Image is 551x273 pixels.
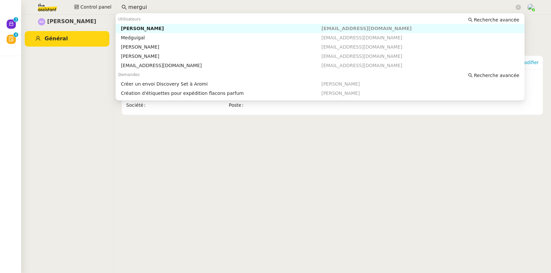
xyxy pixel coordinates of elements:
[527,4,534,11] img: users%2FNTfmycKsCFdqp6LX6USf2FmuPJo2%2Favatar%2Fprofile-pic%20(1).png
[47,17,96,26] span: [PERSON_NAME]
[25,31,109,47] a: Général
[474,72,519,79] span: Recherche avancée
[126,101,148,109] span: Société
[15,32,17,38] p: 4
[118,72,140,77] span: Demandes
[121,44,321,50] div: [PERSON_NAME]
[121,90,321,96] div: Création d'étiquettes pour expédition flacons parfum
[128,3,514,12] input: Rechercher
[474,17,519,23] span: Recherche avancée
[321,35,402,40] span: [EMAIL_ADDRESS][DOMAIN_NAME]
[121,62,321,68] div: [EMAIL_ADDRESS][DOMAIN_NAME]
[38,18,45,25] img: svg
[121,25,321,31] div: [PERSON_NAME]
[14,32,18,37] nz-badge-sup: 4
[229,101,246,109] span: Poste
[121,35,321,41] div: Medguigal
[321,44,402,50] span: [EMAIL_ADDRESS][DOMAIN_NAME]
[520,60,539,65] a: Modifier
[70,3,115,12] button: Control panel
[118,17,141,21] span: Utilisateurs
[121,53,321,59] div: [PERSON_NAME]
[80,3,111,11] span: Control panel
[321,91,360,96] span: [PERSON_NAME]
[321,63,402,68] span: [EMAIL_ADDRESS][DOMAIN_NAME]
[121,81,321,87] div: Créer un envoi Discovery Set à Aromi
[321,54,402,59] span: [EMAIL_ADDRESS][DOMAIN_NAME]
[321,81,360,87] span: [PERSON_NAME]
[321,26,412,31] span: [EMAIL_ADDRESS][DOMAIN_NAME]
[14,17,18,22] nz-badge-sup: 3
[15,17,17,23] p: 3
[45,35,68,42] span: Général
